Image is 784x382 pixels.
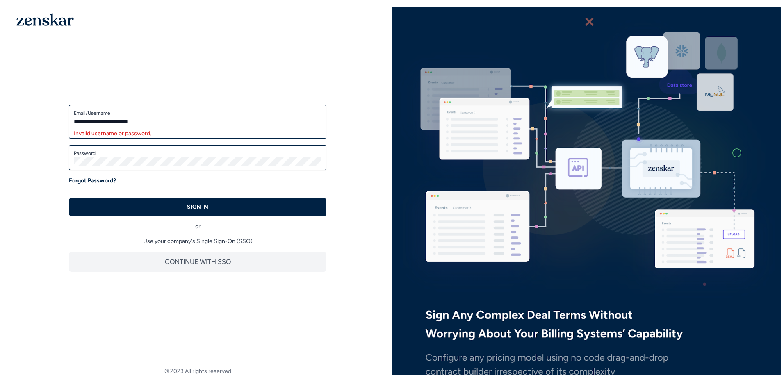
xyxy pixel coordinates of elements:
label: Email/Username [74,110,321,116]
label: Password [74,150,321,157]
footer: © 2023 All rights reserved [3,367,392,375]
button: SIGN IN [69,198,326,216]
img: 1OGAJ2xQqyY4LXKgY66KYq0eOWRCkrZdAb3gUhuVAqdWPZE9SRJmCz+oDMSn4zDLXe31Ii730ItAGKgCKgCCgCikA4Av8PJUP... [16,13,74,26]
div: Invalid username or password. [74,130,321,138]
div: or [69,216,326,231]
button: CONTINUE WITH SSO [69,252,326,272]
p: Use your company's Single Sign-On (SSO) [69,237,326,246]
p: SIGN IN [187,203,208,211]
a: Forgot Password? [69,177,116,185]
